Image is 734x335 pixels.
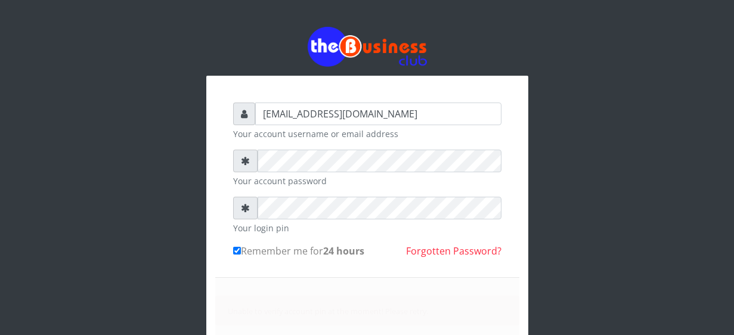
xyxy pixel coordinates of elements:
b: 24 hours [323,244,364,258]
small: Your login pin [233,222,501,234]
small: Your account password [233,175,501,187]
small: Unable to verify account pin at the moment! Please retry. [228,306,428,317]
label: Remember me for [233,244,364,258]
input: Remember me for24 hours [233,247,241,255]
a: Forgotten Password? [406,244,501,258]
small: Your account username or email address [233,128,501,140]
input: Username or email address [255,103,501,125]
